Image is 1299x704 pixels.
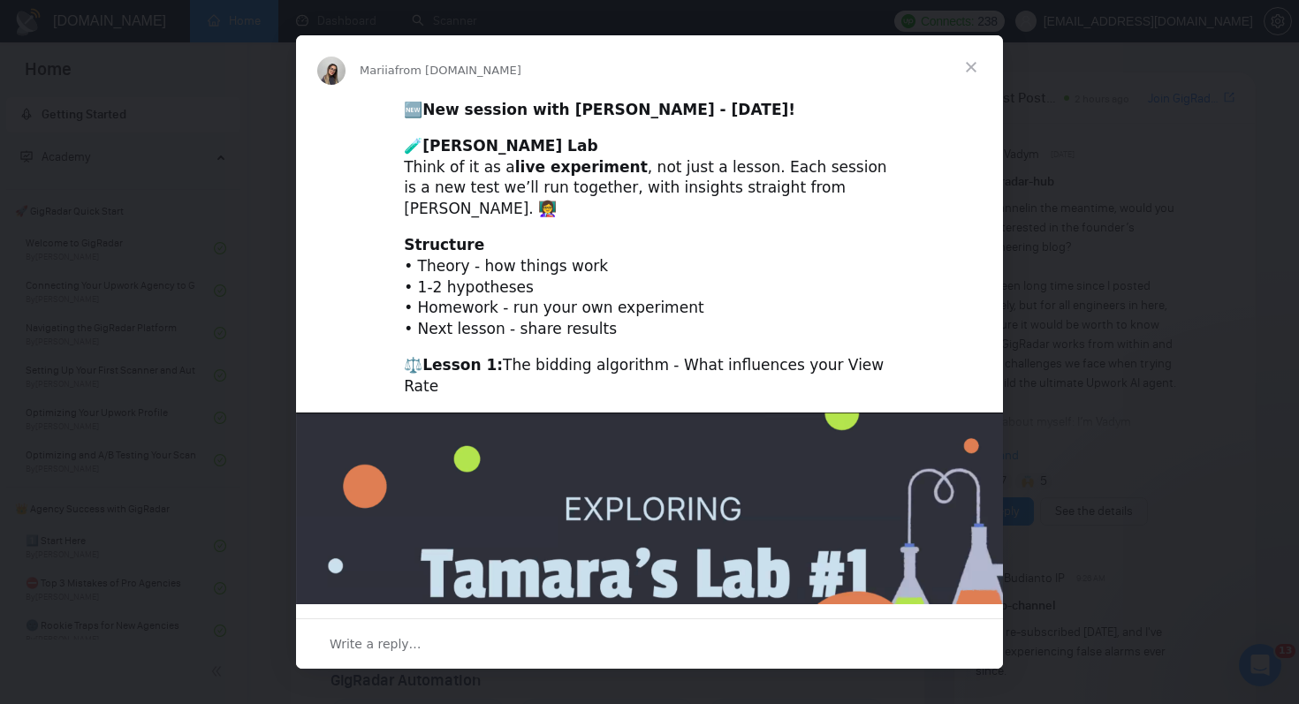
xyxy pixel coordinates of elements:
[296,618,1003,669] div: Open conversation and reply
[404,100,895,121] div: 🆕
[404,236,484,254] b: Structure
[317,57,346,85] img: Profile image for Mariia
[939,35,1003,99] span: Close
[422,101,795,118] b: New session with [PERSON_NAME] - [DATE]!
[330,632,422,655] span: Write a reply…
[422,356,503,374] b: Lesson 1:
[515,158,648,176] b: live experiment
[422,137,597,155] b: [PERSON_NAME] Lab
[360,64,395,77] span: Mariia
[395,64,521,77] span: from [DOMAIN_NAME]
[404,355,895,397] div: ⚖️ The bidding algorithm - What influences your View Rate
[404,235,895,340] div: • Theory - how things work • 1-2 hypotheses • Homework - run your own experiment • Next lesson - ...
[404,136,895,220] div: 🧪 Think of it as a , not just a lesson. Each session is a new test we’ll run together, with insig...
